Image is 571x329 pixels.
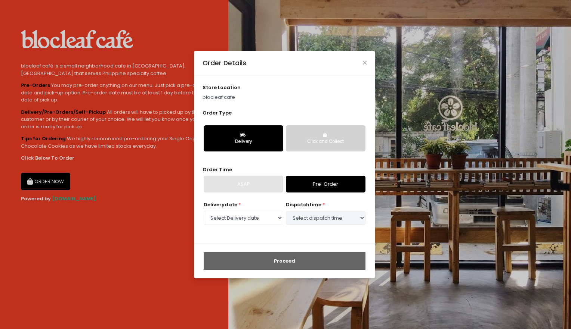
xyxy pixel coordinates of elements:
span: dispatch time [286,201,321,208]
span: Order Type [203,109,232,116]
span: Order Time [203,166,232,173]
div: Order Details [203,58,246,68]
button: Proceed [204,252,365,270]
p: blocleaf cafe [203,94,367,101]
div: Delivery [209,138,278,145]
span: Delivery date [204,201,237,208]
button: Close [363,61,367,65]
button: Click and Collect [286,125,365,151]
a: Pre-Order [286,176,365,193]
button: Delivery [204,125,283,151]
div: Click and Collect [291,138,360,145]
span: store location [203,84,241,91]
